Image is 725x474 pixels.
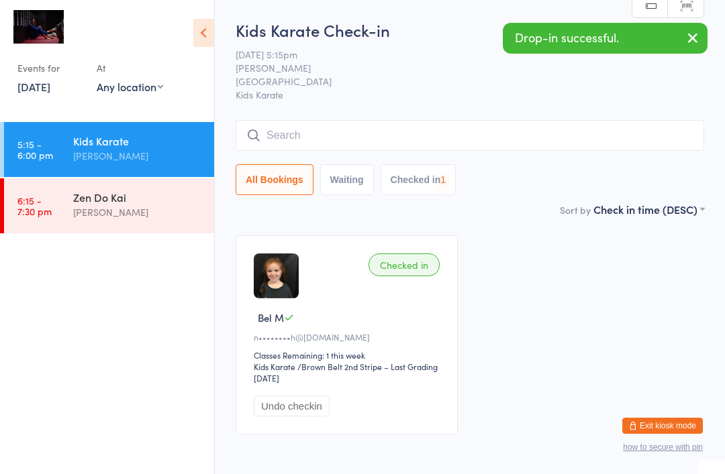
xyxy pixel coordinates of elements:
[17,139,53,160] time: 5:15 - 6:00 pm
[593,202,704,217] div: Check in time (DESC)
[236,164,313,195] button: All Bookings
[4,178,214,233] a: 6:15 -7:30 pmZen Do Kai[PERSON_NAME]
[73,148,203,164] div: [PERSON_NAME]
[254,331,444,343] div: n••••••••h@[DOMAIN_NAME]
[258,310,284,324] span: Bel M
[369,253,440,276] div: Checked in
[623,442,703,452] button: how to secure with pin
[73,204,203,220] div: [PERSON_NAME]
[622,418,703,434] button: Exit kiosk mode
[73,190,203,204] div: Zen Do Kai
[254,349,444,361] div: Classes Remaining: 1 this week
[97,79,163,94] div: Any location
[560,203,591,217] label: Sort by
[236,19,704,41] h2: Kids Karate Check-in
[17,79,50,94] a: [DATE]
[503,23,708,54] div: Drop-in successful.
[236,48,683,61] span: [DATE] 5:15pm
[73,133,203,148] div: Kids Karate
[236,120,704,151] input: Search
[254,361,438,383] span: / Brown Belt 2nd Stripe – Last Grading [DATE]
[17,195,52,217] time: 6:15 - 7:30 pm
[4,122,214,177] a: 5:15 -6:00 pmKids Karate[PERSON_NAME]
[381,164,456,195] button: Checked in1
[254,253,299,298] img: image1739062337.png
[236,88,704,101] span: Kids Karate
[17,57,83,79] div: Events for
[254,361,295,372] div: Kids Karate
[236,74,683,88] span: [GEOGRAPHIC_DATA]
[236,61,683,74] span: [PERSON_NAME]
[440,174,446,185] div: 1
[13,10,64,44] img: Maryborough Martial Arts Academy
[97,57,163,79] div: At
[254,396,330,416] button: Undo checkin
[320,164,374,195] button: Waiting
